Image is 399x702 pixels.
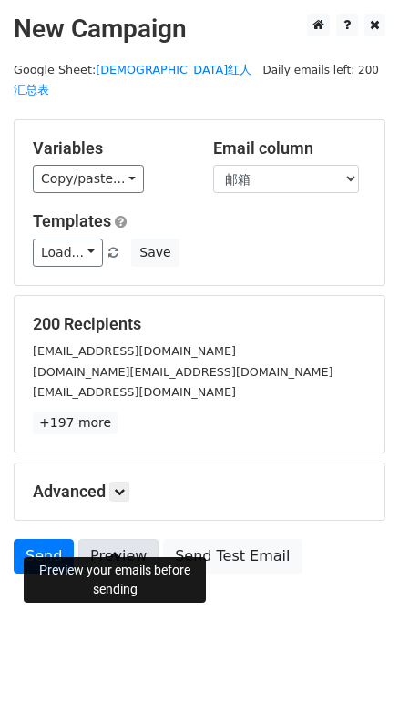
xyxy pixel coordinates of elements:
[14,14,385,45] h2: New Campaign
[163,539,302,574] a: Send Test Email
[308,615,399,702] div: 聊天小组件
[131,239,179,267] button: Save
[256,63,385,76] a: Daily emails left: 200
[14,63,251,97] small: Google Sheet:
[24,557,206,603] div: Preview your emails before sending
[14,539,74,574] a: Send
[33,211,111,230] a: Templates
[308,615,399,702] iframe: Chat Widget
[33,412,118,434] a: +197 more
[33,239,103,267] a: Load...
[33,482,366,502] h5: Advanced
[33,138,186,158] h5: Variables
[33,344,236,358] small: [EMAIL_ADDRESS][DOMAIN_NAME]
[33,165,144,193] a: Copy/paste...
[33,314,366,334] h5: 200 Recipients
[78,539,159,574] a: Preview
[33,365,332,379] small: [DOMAIN_NAME][EMAIL_ADDRESS][DOMAIN_NAME]
[213,138,366,158] h5: Email column
[256,60,385,80] span: Daily emails left: 200
[14,63,251,97] a: [DEMOGRAPHIC_DATA]红人汇总表
[33,385,236,399] small: [EMAIL_ADDRESS][DOMAIN_NAME]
